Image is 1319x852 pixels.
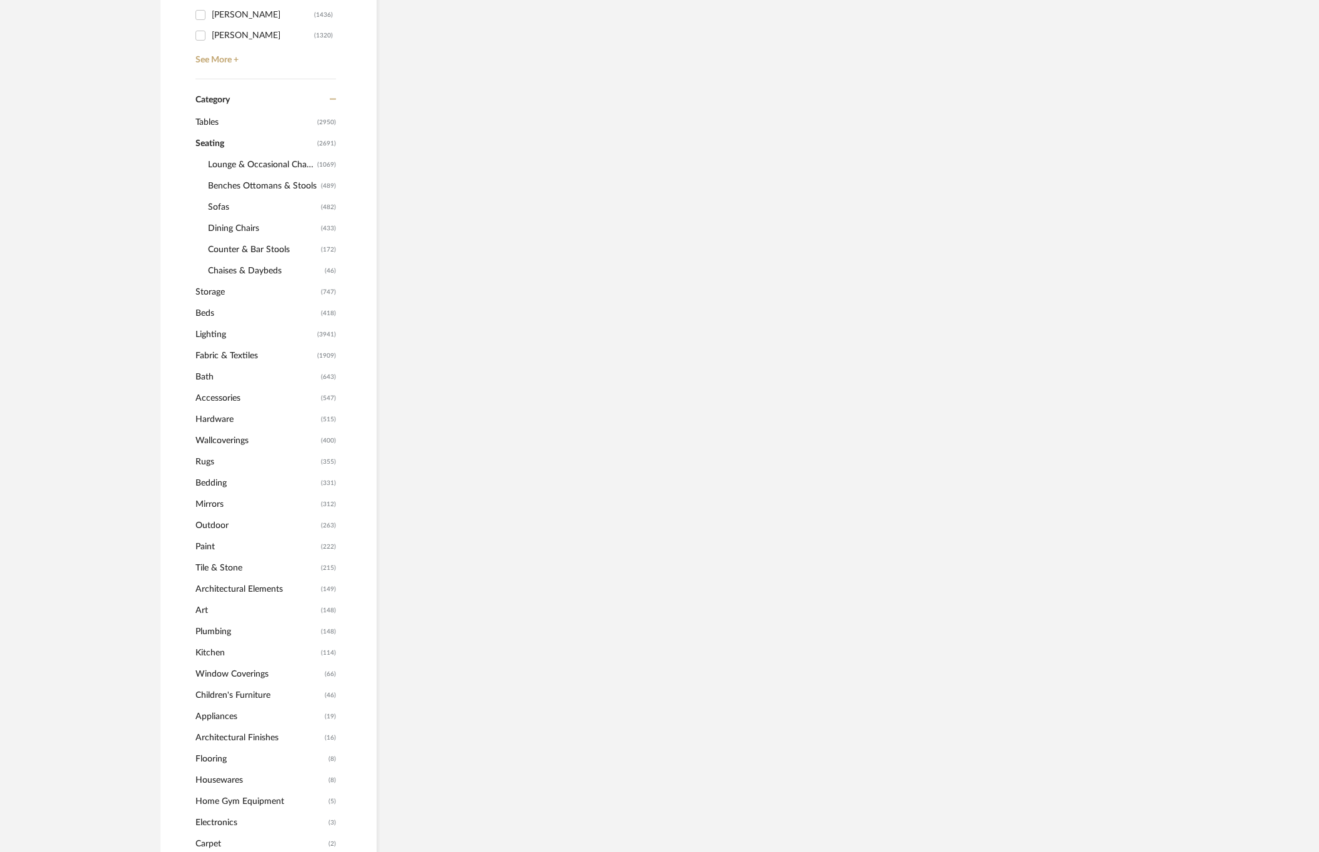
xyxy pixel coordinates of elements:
span: Window Coverings [195,663,322,685]
div: [PERSON_NAME] [212,5,314,25]
a: See More + [192,46,336,66]
span: (3941) [317,325,336,345]
span: Seating [195,133,314,154]
span: Flooring [195,748,325,770]
div: (1436) [314,5,333,25]
span: (331) [321,473,336,493]
span: Bedding [195,473,318,494]
span: Tile & Stone [195,557,318,579]
span: Rugs [195,451,318,473]
span: (3) [329,813,336,833]
div: (1320) [314,26,333,46]
span: (148) [321,600,336,620]
span: Chaises & Daybeds [208,260,322,282]
span: (400) [321,431,336,451]
div: [PERSON_NAME] [212,26,314,46]
span: (8) [329,770,336,790]
span: (547) [321,388,336,408]
span: (482) [321,197,336,217]
span: Tables [195,112,314,133]
span: Outdoor [195,515,318,536]
span: Beds [195,303,318,324]
span: (149) [321,579,336,599]
span: Fabric & Textiles [195,345,314,366]
span: Hardware [195,409,318,430]
span: Architectural Finishes [195,727,322,748]
span: Sofas [208,197,318,218]
span: (172) [321,240,336,260]
span: (433) [321,218,336,238]
span: Bath [195,366,318,388]
span: Plumbing [195,621,318,642]
span: Children's Furniture [195,685,322,706]
span: (215) [321,558,336,578]
span: (263) [321,516,336,536]
span: Art [195,600,318,621]
span: (5) [329,791,336,811]
span: (2691) [317,134,336,154]
span: (1909) [317,346,336,366]
span: Benches Ottomans & Stools [208,175,318,197]
span: Appliances [195,706,322,727]
span: Paint [195,536,318,557]
span: (222) [321,537,336,557]
span: Kitchen [195,642,318,663]
span: (747) [321,282,336,302]
span: Wallcoverings [195,430,318,451]
span: (66) [325,664,336,684]
span: Lighting [195,324,314,345]
span: Accessories [195,388,318,409]
span: Architectural Elements [195,579,318,600]
span: (19) [325,707,336,727]
span: Lounge & Occasional Chairs [208,154,314,175]
span: (114) [321,643,336,663]
span: (515) [321,409,336,429]
span: (16) [325,728,336,748]
span: Dining Chairs [208,218,318,239]
span: Category [195,95,230,105]
span: (148) [321,622,336,642]
span: Storage [195,282,318,303]
span: (643) [321,367,336,387]
span: Counter & Bar Stools [208,239,318,260]
span: (355) [321,452,336,472]
span: (46) [325,261,336,281]
span: Home Gym Equipment [195,791,325,812]
span: (2950) [317,112,336,132]
span: (1069) [317,155,336,175]
span: (489) [321,176,336,196]
span: (46) [325,685,336,705]
span: (8) [329,749,336,769]
span: Electronics [195,812,325,833]
span: (418) [321,303,336,323]
span: Mirrors [195,494,318,515]
span: (312) [321,494,336,514]
span: Housewares [195,770,325,791]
